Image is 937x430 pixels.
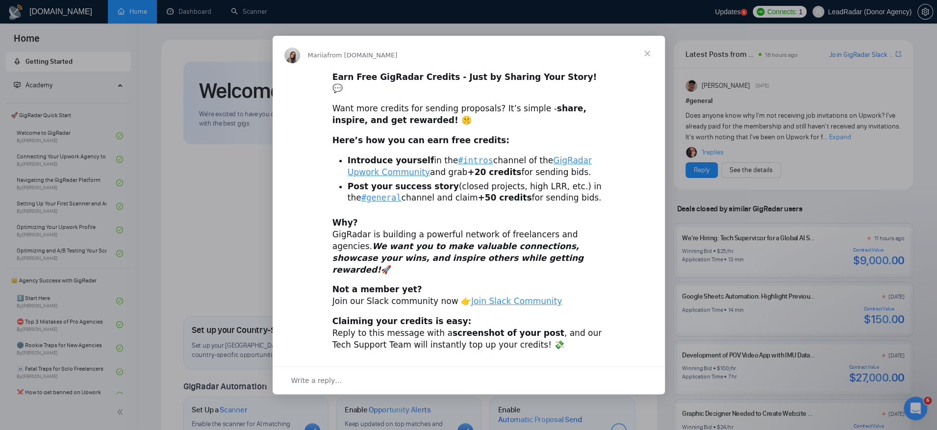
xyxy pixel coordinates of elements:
[348,155,592,177] a: GigRadar Upwork Community
[308,51,328,59] span: Mariia
[291,374,342,387] span: Write a reply…
[467,167,521,177] b: +20 credits
[630,36,665,71] span: Close
[327,51,397,59] span: from [DOMAIN_NAME]
[348,155,434,165] b: Introduce yourself
[332,135,509,145] b: Here’s how you can earn free credits:
[361,193,402,202] a: #general
[453,328,564,338] b: screenshot of your post
[332,72,605,95] div: 💬
[478,193,532,202] b: +50 credits
[284,48,300,63] img: Profile image for Mariia
[332,316,472,326] b: Claiming your credits is easy:
[348,181,605,204] li: (closed projects, high LRR, etc.) in the channel and claim for sending bids.
[273,366,665,394] div: Open conversation and reply
[332,241,583,275] i: We want you to make valuable connections, showcase your wins, and inspire others while getting re...
[348,181,459,191] b: Post your success story
[332,284,605,307] div: Join our Slack community now 👉
[332,103,605,126] div: Want more credits for sending proposals? It’s simple -
[332,217,605,276] div: GigRadar is building a powerful network of freelancers and agencies. 🚀
[471,296,562,306] a: Join Slack Community
[332,72,597,82] b: Earn Free GigRadar Credits - Just by Sharing Your Story!
[332,284,422,294] b: Not a member yet?
[348,155,605,178] li: in the channel of the and grab for sending bids.
[332,316,605,351] div: Reply to this message with a , and our Tech Support Team will instantly top up your credits! 💸
[458,155,493,165] a: #intros
[332,218,358,228] b: Why?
